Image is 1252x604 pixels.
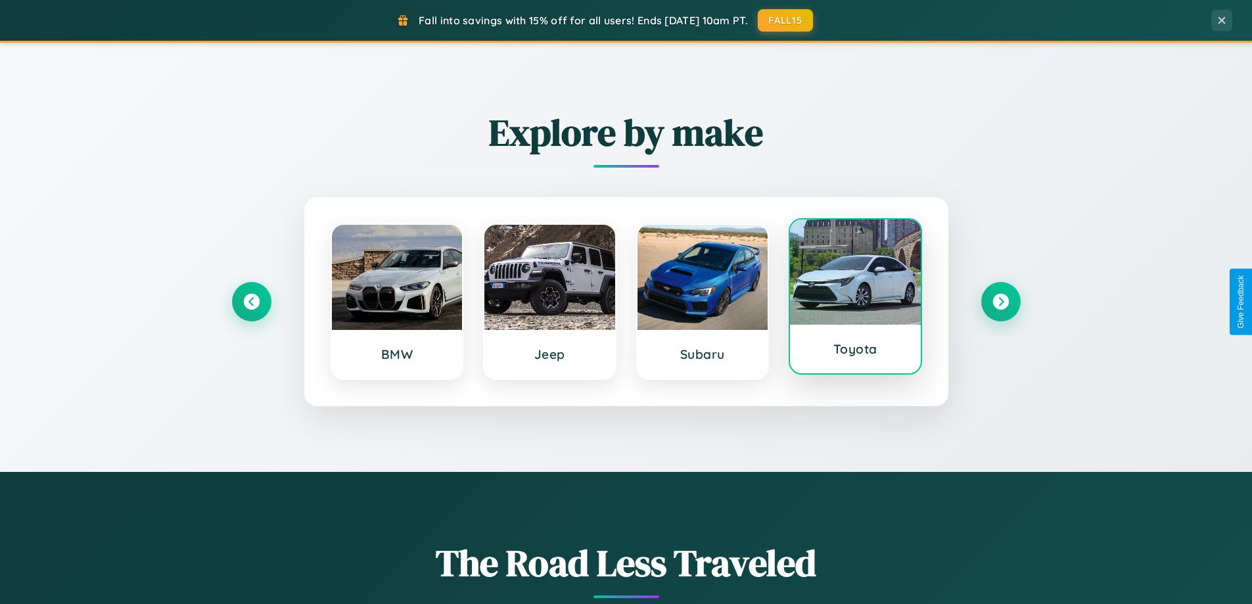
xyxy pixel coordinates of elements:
[419,14,748,27] span: Fall into savings with 15% off for all users! Ends [DATE] 10am PT.
[758,9,813,32] button: FALL15
[1236,275,1245,329] div: Give Feedback
[803,341,908,357] h3: Toyota
[232,538,1021,588] h1: The Road Less Traveled
[345,346,450,362] h3: BMW
[651,346,755,362] h3: Subaru
[232,107,1021,158] h2: Explore by make
[498,346,602,362] h3: Jeep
